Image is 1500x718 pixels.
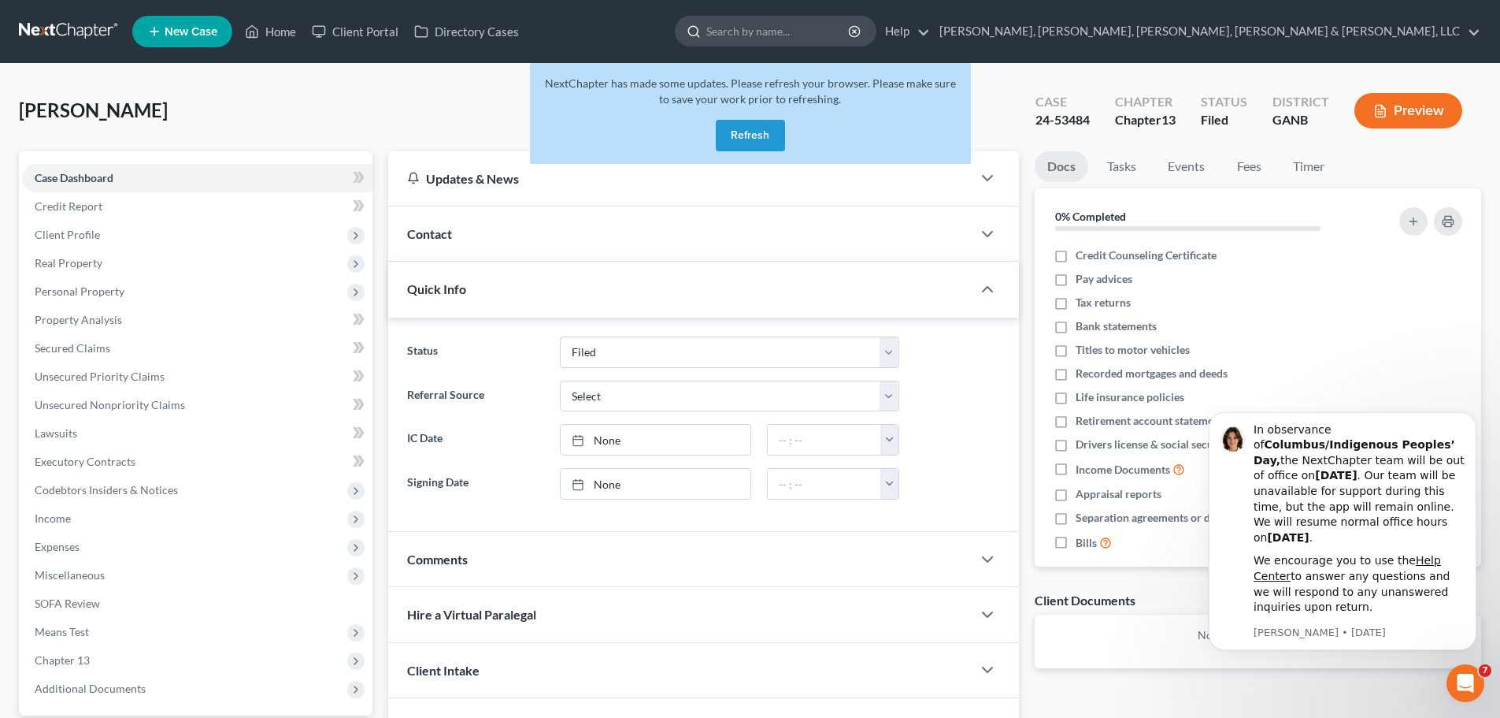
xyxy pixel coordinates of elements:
span: Separation agreements or decrees of divorces [1076,510,1298,526]
a: Home [237,17,304,46]
div: Status [1201,93,1247,111]
iframe: Intercom live chat [1446,664,1484,702]
div: GANB [1272,111,1329,129]
span: Comments [407,552,468,567]
span: Client Profile [35,228,100,241]
span: Appraisal reports [1076,486,1161,502]
div: 24-53484 [1035,111,1090,129]
span: Income [35,512,71,525]
label: IC Date [399,424,551,456]
span: Unsecured Priority Claims [35,370,165,383]
a: Events [1155,151,1217,182]
a: Case Dashboard [22,164,372,192]
span: Lawsuits [35,426,77,440]
a: Help [877,17,930,46]
span: Personal Property [35,285,124,298]
a: Credit Report [22,192,372,221]
p: No client documents yet. [1047,627,1469,643]
span: [PERSON_NAME] [19,99,168,121]
span: NextChapter has made some updates. Please refresh your browser. Please make sure to save your wor... [545,76,956,106]
span: Quick Info [407,281,466,296]
a: Client Portal [304,17,406,46]
a: Executory Contracts [22,448,372,476]
a: Unsecured Nonpriority Claims [22,391,372,419]
span: Expenses [35,540,80,553]
span: Executory Contracts [35,455,135,468]
span: Drivers license & social security card [1076,437,1255,452]
span: Bank statements [1076,318,1157,334]
span: Client Intake [407,663,480,678]
div: Case [1035,93,1090,111]
span: Real Property [35,256,102,270]
a: SOFA Review [22,590,372,618]
a: Docs [1035,151,1088,182]
iframe: Intercom notifications message [1185,407,1500,710]
span: Credit Report [35,199,102,213]
a: Lawsuits [22,419,372,448]
span: SOFA Review [35,597,100,610]
span: Hire a Virtual Paralegal [407,607,536,622]
span: Income Documents [1076,462,1170,478]
a: Timer [1280,151,1337,182]
div: Chapter [1115,111,1176,129]
div: Client Documents [1035,592,1135,608]
span: New Case [165,26,217,38]
span: Codebtors Insiders & Notices [35,483,178,497]
span: Credit Counseling Certificate [1076,247,1217,263]
a: None [561,469,750,499]
span: Unsecured Nonpriority Claims [35,398,185,411]
span: Titles to motor vehicles [1076,342,1190,358]
a: Secured Claims [22,334,372,363]
span: Tax returns [1076,295,1131,311]
span: Bills [1076,535,1097,551]
span: Chapter 13 [35,653,90,667]
span: Contact [407,226,452,241]
span: Miscellaneous [35,568,105,582]
span: Pay advices [1076,271,1132,287]
span: Case Dashboard [35,171,113,184]
div: District [1272,93,1329,111]
a: [PERSON_NAME], [PERSON_NAME], [PERSON_NAME], [PERSON_NAME] & [PERSON_NAME], LLC [931,17,1480,46]
input: -- : -- [768,425,881,455]
a: Directory Cases [406,17,527,46]
button: Refresh [716,120,785,151]
span: Retirement account statements [1076,413,1228,429]
a: Property Analysis [22,306,372,334]
span: Recorded mortgages and deeds [1076,366,1228,381]
a: None [561,425,750,455]
a: Unsecured Priority Claims [22,363,372,391]
div: Chapter [1115,93,1176,111]
span: Secured Claims [35,341,110,355]
span: Additional Documents [35,682,146,695]
a: Fees [1224,151,1274,182]
span: Life insurance policies [1076,389,1184,405]
input: Search by name... [706,17,850,46]
span: 7 [1479,664,1491,677]
span: 13 [1161,112,1176,127]
label: Referral Source [399,381,551,412]
span: Means Test [35,625,89,638]
a: Tasks [1094,151,1149,182]
input: -- : -- [768,469,881,499]
label: Status [399,337,551,368]
strong: 0% Completed [1055,210,1126,223]
button: Preview [1354,93,1462,128]
span: Property Analysis [35,313,122,326]
div: Updates & News [407,170,953,187]
div: Filed [1201,111,1247,129]
label: Signing Date [399,468,551,500]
